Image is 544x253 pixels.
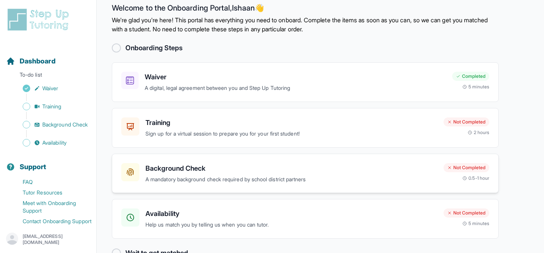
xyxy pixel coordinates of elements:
button: Dashboard [3,44,93,69]
span: Dashboard [20,56,56,66]
a: Dashboard [6,56,56,66]
a: WaiverA digital, legal agreement between you and Step Up TutoringCompleted5 minutes [112,62,499,102]
div: 2 hours [468,130,490,136]
a: Training [6,101,96,112]
div: 5 minutes [462,221,489,227]
div: 5 minutes [462,84,489,90]
div: Not Completed [444,163,489,172]
button: [EMAIL_ADDRESS][DOMAIN_NAME] [6,233,90,246]
p: [EMAIL_ADDRESS][DOMAIN_NAME] [23,233,90,245]
div: Not Completed [444,117,489,126]
a: TrainingSign up for a virtual session to prepare you for your first student!Not Completed2 hours [112,108,499,148]
h2: Onboarding Steps [125,43,182,53]
span: Training [42,103,62,110]
p: Sign up for a virtual session to prepare you for your first student! [145,130,437,138]
span: Background Check [42,121,88,128]
p: A digital, legal agreement between you and Step Up Tutoring [145,84,446,93]
a: AvailabilityHelp us match you by telling us when you can tutor.Not Completed5 minutes [112,199,499,239]
h2: Welcome to the Onboarding Portal, Ishaan 👋 [112,3,499,15]
p: To-do list [3,71,93,82]
div: Completed [452,72,489,81]
h3: Training [145,117,437,128]
a: Meet with Onboarding Support [6,198,96,216]
a: Contact Onboarding Support [6,216,96,227]
a: Availability [6,137,96,148]
p: We're glad you're here! This portal has everything you need to onboard. Complete the items as soo... [112,15,499,34]
span: Support [20,162,46,172]
h3: Availability [145,208,437,219]
div: 0.5-1 hour [462,175,489,181]
a: Waiver [6,83,96,94]
p: A mandatory background check required by school district partners [145,175,437,184]
span: Availability [42,139,66,147]
div: Not Completed [444,208,489,218]
button: Support [3,150,93,175]
h3: Background Check [145,163,437,174]
a: Background Check [6,119,96,130]
img: logo [6,8,73,32]
span: Waiver [42,85,58,92]
a: Tutor Resources [6,187,96,198]
h3: Waiver [145,72,446,82]
a: Background CheckA mandatory background check required by school district partnersNot Completed0.5... [112,154,499,193]
p: Help us match you by telling us when you can tutor. [145,221,437,229]
a: FAQ [6,177,96,187]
